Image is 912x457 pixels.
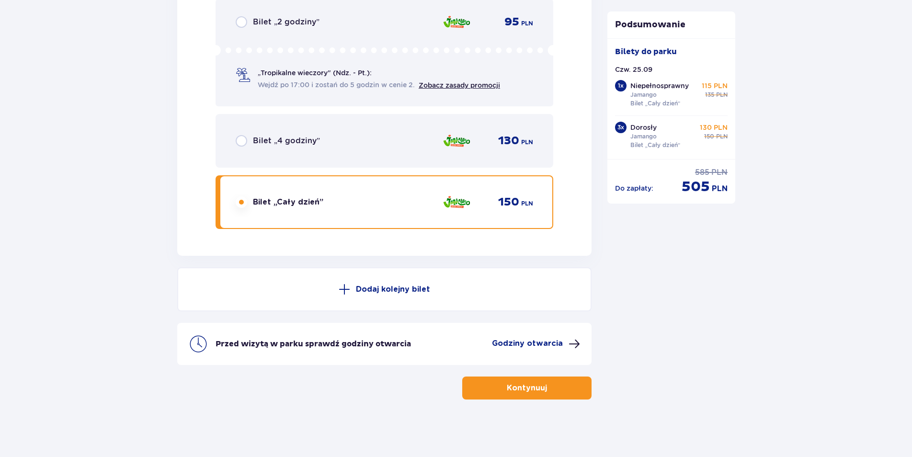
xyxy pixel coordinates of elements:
[507,383,547,393] p: Kontynuuj
[498,134,519,148] p: 130
[443,192,471,212] img: zone logo
[492,338,580,350] button: Godziny otwarcia
[630,99,681,108] p: Bilet „Cały dzień”
[521,199,533,208] p: PLN
[615,65,652,74] p: Czw. 25.09
[630,123,657,132] p: Dorosły
[189,334,208,354] img: clock icon
[607,19,736,31] p: Podsumowanie
[630,81,689,91] p: Niepełnosprawny
[177,267,592,311] button: Dodaj kolejny bilet
[712,183,728,194] p: PLN
[695,167,709,178] p: 585
[711,167,728,178] p: PLN
[521,19,533,28] p: PLN
[615,122,627,133] div: 3 x
[615,80,627,91] div: 1 x
[704,132,714,141] p: 150
[462,377,592,400] button: Kontynuuj
[253,17,319,27] p: Bilet „2 godziny”
[253,136,320,146] p: Bilet „4 godziny”
[716,91,728,99] p: PLN
[615,183,653,193] p: Do zapłaty :
[492,338,563,349] p: Godziny otwarcia
[521,138,533,147] p: PLN
[615,46,677,57] p: Bilety do parku
[630,132,657,141] p: Jamango
[716,132,728,141] p: PLN
[216,339,411,349] p: Przed wizytą w parku sprawdź godziny otwarcia
[498,195,519,209] p: 150
[705,91,714,99] p: 135
[443,12,471,32] img: zone logo
[356,284,430,295] p: Dodaj kolejny bilet
[258,68,372,78] p: „Tropikalne wieczory" (Ndz. - Pt.):
[419,81,500,89] a: Zobacz zasady promocji
[630,141,681,149] p: Bilet „Cały dzień”
[253,197,323,207] p: Bilet „Cały dzień”
[258,80,415,90] span: Wejdź po 17:00 i zostań do 5 godzin w cenie 2.
[504,15,519,29] p: 95
[682,178,710,196] p: 505
[702,81,728,91] p: 115 PLN
[443,131,471,151] img: zone logo
[630,91,657,99] p: Jamango
[700,123,728,132] p: 130 PLN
